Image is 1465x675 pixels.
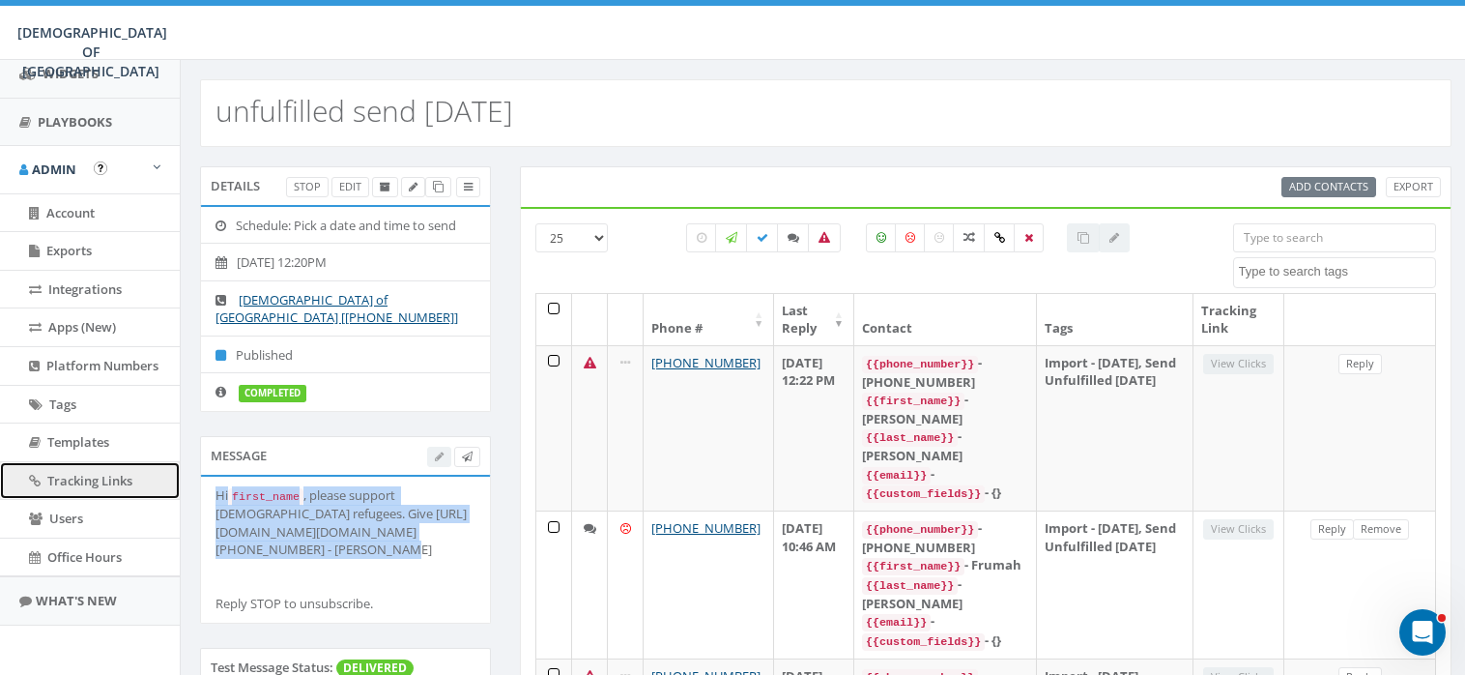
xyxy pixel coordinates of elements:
[48,280,122,298] span: Integrations
[215,220,236,232] i: Schedule: Pick a date and time to send
[1386,177,1441,197] a: Export
[1338,354,1382,374] a: Reply
[201,336,490,374] li: Published
[774,345,854,511] td: [DATE] 12:22 PM
[47,433,109,451] span: Templates
[644,294,774,345] th: Phone #: activate to sort column ascending
[1233,223,1436,252] input: Type to search
[866,223,897,252] label: Positive
[49,510,83,527] span: Users
[895,223,926,252] label: Negative
[94,161,107,175] button: Open In-App Guide
[200,166,491,205] div: Details
[715,223,748,252] label: Sending
[1037,294,1194,345] th: Tags
[808,223,841,252] label: Bounced
[1399,609,1446,656] iframe: Intercom live chat
[862,575,1028,612] div: - [PERSON_NAME]
[1239,263,1435,280] textarea: Search
[286,177,329,197] a: Stop
[651,354,761,371] a: [PHONE_NUMBER]
[862,354,1028,391] div: - [PHONE_NUMBER]
[17,23,167,80] span: [DEMOGRAPHIC_DATA] OF [GEOGRAPHIC_DATA]
[862,465,1028,484] div: -
[409,179,417,193] span: Edit Campaign Title
[228,488,303,506] code: first_name
[862,558,964,575] code: {{first_name}}
[862,356,978,373] code: {{phone_number}}
[984,223,1016,252] label: Link Clicked
[46,204,95,221] span: Account
[862,427,1028,464] div: - [PERSON_NAME]
[924,223,955,252] label: Neutral
[49,396,76,413] span: Tags
[239,385,306,402] label: completed
[1014,223,1044,252] label: Removed
[433,179,444,193] span: Clone Campaign
[746,223,779,252] label: Delivered
[854,294,1037,345] th: Contact
[1310,519,1354,540] a: Reply
[777,223,810,252] label: Replied
[464,179,473,193] span: View Campaign Delivery Statistics
[862,485,985,503] code: {{custom_fields}}
[774,511,854,659] td: [DATE] 10:46 AM
[48,318,116,336] span: Apps (New)
[862,631,1028,651] div: - {}
[200,436,491,475] div: Message
[215,349,236,362] i: Published
[32,161,76,178] span: Admin
[462,449,473,463] span: Send Test Message
[331,177,369,197] a: Edit
[47,472,132,489] span: Tracking Links
[215,291,458,327] a: [DEMOGRAPHIC_DATA] of [GEOGRAPHIC_DATA] [[PHONE_NUMBER]]
[47,548,122,566] span: Office Hours
[862,467,931,484] code: {{email}}
[38,113,112,131] span: Playbooks
[215,95,513,127] h2: unfulfilled send [DATE]
[36,592,117,609] span: What's New
[774,294,854,345] th: Last Reply: activate to sort column ascending
[862,429,958,447] code: {{last_name}}
[862,521,978,539] code: {{phone_number}}
[46,242,92,259] span: Exports
[46,357,158,374] span: Platform Numbers
[862,633,985,651] code: {{custom_fields}}
[953,223,986,252] label: Mixed
[215,486,475,613] div: Hi , please support [DEMOGRAPHIC_DATA] refugees. Give [URL][DOMAIN_NAME][DOMAIN_NAME][PHONE_NUMBE...
[862,612,1028,631] div: -
[862,484,1028,503] div: - {}
[1193,294,1284,345] th: Tracking Link
[862,391,1028,427] div: - [PERSON_NAME]
[651,519,761,537] a: [PHONE_NUMBER]
[380,179,390,193] span: Archive Campaign
[201,243,490,281] li: [DATE] 12:20PM
[1353,519,1409,540] a: Remove
[862,519,1028,556] div: - [PHONE_NUMBER]
[1037,511,1194,659] td: Import - [DATE], Send Unfulfilled [DATE]
[862,393,964,410] code: {{first_name}}
[862,556,1028,575] div: - Frumah
[1037,345,1194,511] td: Import - [DATE], Send Unfulfilled [DATE]
[686,223,717,252] label: Pending
[862,577,958,595] code: {{last_name}}
[862,614,931,631] code: {{email}}
[201,207,490,245] li: Schedule: Pick a date and time to send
